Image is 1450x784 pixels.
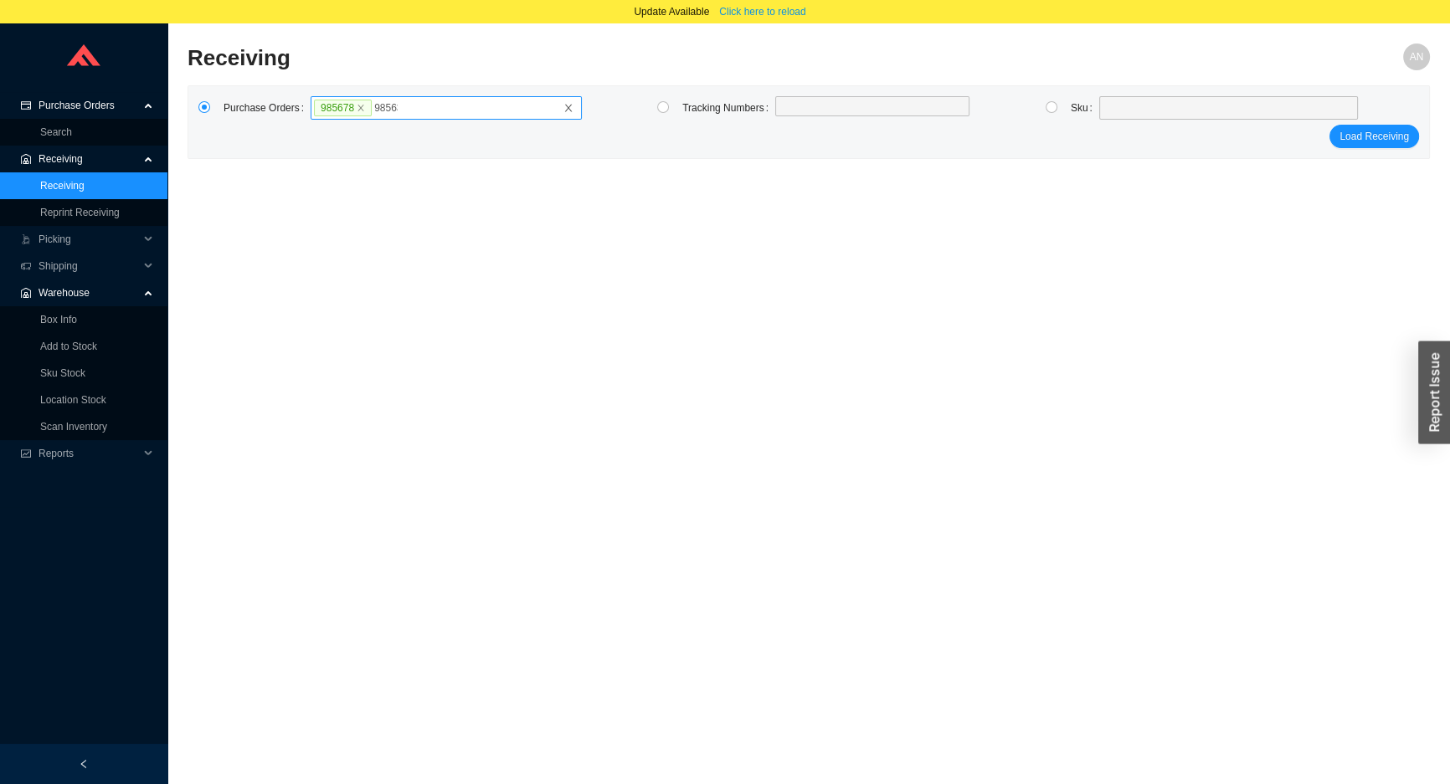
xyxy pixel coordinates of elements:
[40,341,97,352] a: Add to Stock
[39,146,139,172] span: Receiving
[719,3,805,20] span: Click here to reload
[40,207,120,218] a: Reprint Receiving
[40,421,107,433] a: Scan Inventory
[79,759,89,769] span: left
[20,448,32,459] span: fund
[563,103,573,113] span: close
[40,180,85,192] a: Receiving
[39,279,139,306] span: Warehouse
[357,104,365,112] span: close
[1339,128,1409,145] span: Load Receiving
[314,100,372,116] span: 985678
[1329,125,1419,148] button: Load Receiving
[40,314,77,325] a: Box Info
[40,394,106,406] a: Location Stock
[682,96,775,120] label: Tracking Numbers
[1410,44,1424,70] span: AN
[224,96,311,120] label: Purchase Orders
[40,126,72,138] a: Search
[20,100,32,110] span: credit-card
[39,253,139,279] span: Shipping
[1071,96,1099,120] label: Sku
[373,99,399,117] input: 985678closeclose
[39,92,139,119] span: Purchase Orders
[39,440,139,467] span: Reports
[188,44,1119,73] h2: Receiving
[39,226,139,253] span: Picking
[40,367,85,379] a: Sku Stock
